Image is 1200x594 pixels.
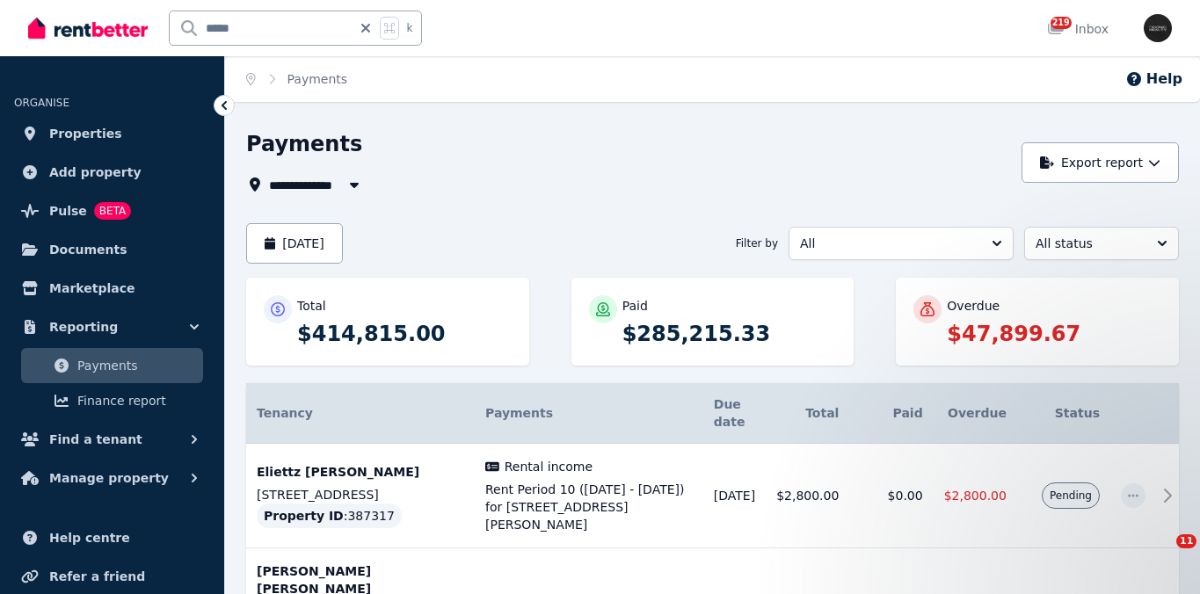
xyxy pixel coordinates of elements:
[14,559,210,594] a: Refer a friend
[14,422,210,457] button: Find a tenant
[14,460,210,496] button: Manage property
[800,235,978,252] span: All
[1017,383,1110,444] th: Status
[406,21,412,35] span: k
[49,467,169,489] span: Manage property
[736,236,778,250] span: Filter by
[49,429,142,450] span: Find a tenant
[257,503,402,528] div: : 387317
[49,527,130,548] span: Help centre
[789,227,1014,260] button: All
[1036,235,1143,252] span: All status
[703,444,766,548] td: [DATE]
[257,486,464,503] p: [STREET_ADDRESS]
[849,383,933,444] th: Paid
[257,463,464,481] p: Eliettz [PERSON_NAME]
[1140,534,1182,576] iframe: Intercom live chat
[297,297,326,315] p: Total
[49,200,87,221] span: Pulse
[14,155,210,190] a: Add property
[14,193,210,228] a: PulseBETA
[94,202,131,220] span: BETA
[947,320,1161,348] p: $47,899.67
[297,320,512,348] p: $414,815.00
[505,458,593,475] span: Rental income
[485,406,553,420] span: Payments
[14,309,210,344] button: Reporting
[766,383,849,444] th: Total
[1176,534,1196,548] span: 11
[1024,227,1179,260] button: All status
[14,97,69,109] span: ORGANISE
[49,278,135,299] span: Marketplace
[947,297,1000,315] p: Overdue
[14,520,210,555] a: Help centre
[21,383,203,418] a: Finance report
[246,383,475,444] th: Tenancy
[49,316,118,337] span: Reporting
[49,566,145,587] span: Refer a friend
[287,72,348,86] a: Payments
[934,383,1017,444] th: Overdue
[264,507,344,525] span: Property ID
[49,162,142,183] span: Add property
[1125,69,1182,90] button: Help
[14,232,210,267] a: Documents
[77,390,196,411] span: Finance report
[49,123,122,144] span: Properties
[485,481,693,533] span: Rent Period 10 ([DATE] - [DATE]) for [STREET_ADDRESS][PERSON_NAME]
[246,130,362,158] h1: Payments
[622,297,648,315] p: Paid
[225,56,368,102] nav: Breadcrumb
[766,444,849,548] td: $2,800.00
[49,239,127,260] span: Documents
[14,271,210,306] a: Marketplace
[14,116,210,151] a: Properties
[622,320,837,348] p: $285,215.33
[1144,14,1172,42] img: Iconic Realty Pty Ltd
[1047,20,1109,38] div: Inbox
[849,444,933,548] td: $0.00
[703,383,766,444] th: Due date
[1022,142,1179,183] button: Export report
[28,15,148,41] img: RentBetter
[1051,17,1072,29] span: 219
[246,223,343,264] button: [DATE]
[77,355,196,376] span: Payments
[21,348,203,383] a: Payments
